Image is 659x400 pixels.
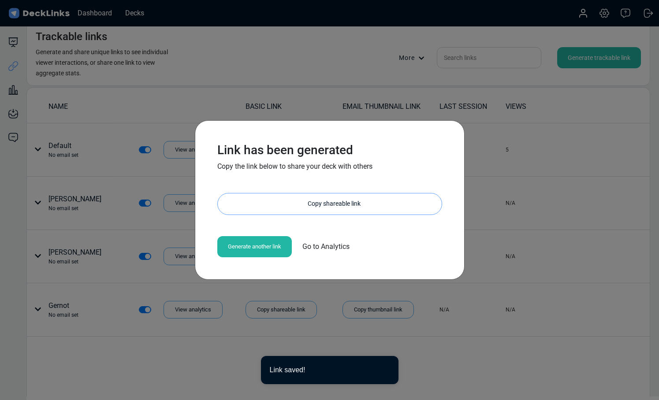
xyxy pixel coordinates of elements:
span: Copy the link below to share your deck with others [217,162,372,170]
div: Link saved! [270,365,384,375]
button: close [384,365,390,374]
span: Go to Analytics [302,241,350,252]
h3: Link has been generated [217,143,442,158]
div: Generate another link [217,236,292,257]
div: Copy shareable link [227,193,442,215]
